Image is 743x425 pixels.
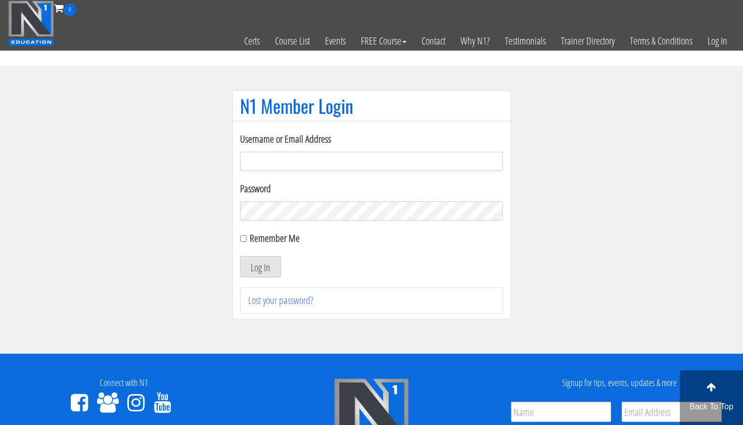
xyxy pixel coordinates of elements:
[248,293,313,307] a: Lost your password?
[8,378,240,388] h4: Connect with N1
[414,16,453,66] a: Contact
[317,16,353,66] a: Events
[622,16,700,66] a: Terms & Conditions
[553,16,622,66] a: Trainer Directory
[64,4,76,16] span: 0
[511,402,611,422] input: Name
[54,1,76,15] a: 0
[453,16,497,66] a: Why N1?
[503,378,735,388] h4: Signup for tips, events, updates & more
[240,256,281,277] button: Log In
[250,231,300,245] label: Remember Me
[353,16,414,66] a: FREE Course
[240,96,503,116] h1: N1 Member Login
[237,16,267,66] a: Certs
[622,402,722,422] input: Email Address
[680,401,743,413] p: Back To Top
[8,1,54,46] img: n1-education
[700,16,735,66] a: Log In
[267,16,317,66] a: Course List
[497,16,553,66] a: Testimonials
[240,181,503,196] label: Password
[240,132,503,147] label: Username or Email Address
